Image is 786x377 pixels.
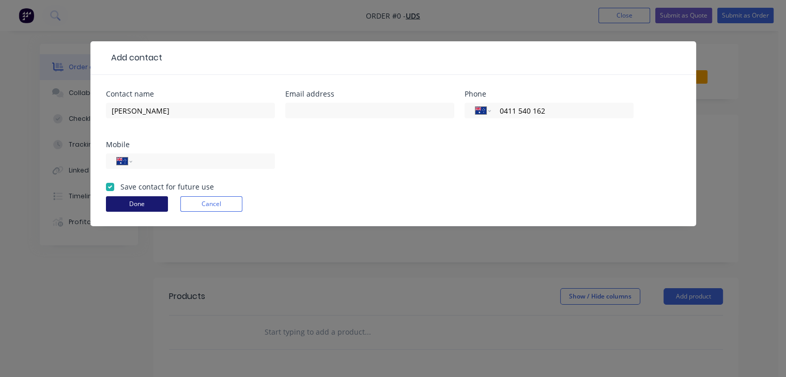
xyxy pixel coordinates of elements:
[180,196,242,212] button: Cancel
[285,90,454,98] div: Email address
[465,90,634,98] div: Phone
[106,90,275,98] div: Contact name
[106,52,162,64] div: Add contact
[120,181,214,192] label: Save contact for future use
[106,141,275,148] div: Mobile
[106,196,168,212] button: Done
